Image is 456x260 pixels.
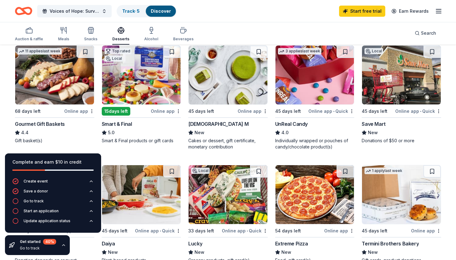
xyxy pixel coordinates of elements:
[420,109,421,114] span: •
[275,138,355,150] div: Individually wrapped or pouches of candy/chocolate product(s)
[135,227,181,235] div: Online app Quick
[15,24,43,45] button: Auction & raffle
[84,24,97,45] button: Snacks
[151,8,171,14] a: Discover
[173,37,194,42] div: Beverages
[84,37,97,42] div: Snacks
[144,37,158,42] div: Alcohol
[362,165,441,224] img: Image for Termini Brothers Bakery
[173,24,194,45] button: Beverages
[421,29,436,37] span: Search
[364,168,404,174] div: 1 apply last week
[102,240,115,247] div: Daiya
[189,46,267,104] img: Image for Lady M
[188,227,214,235] div: 33 days left
[194,129,204,136] span: New
[112,24,129,45] button: Desserts
[64,107,94,115] div: Online app
[102,107,130,116] div: 15 days left
[12,188,94,198] button: Save a donor
[364,48,383,54] div: Local
[362,120,385,128] div: Save Mart
[105,55,123,62] div: Local
[362,138,441,144] div: Donations of $50 or more
[24,179,48,184] div: Create event
[275,46,354,104] img: Image for UnReal Candy
[102,165,181,224] img: Image for Daiya
[275,45,355,150] a: Image for UnReal Candy3 applieslast week45 days leftOnline app•QuickUnReal Candy4.0Individually w...
[102,120,132,128] div: Smart & Final
[362,45,441,144] a: Image for Save MartLocal45 days leftOnline app•QuickSave MartNewDonations of $50 or more
[24,199,44,204] div: Go to track
[122,8,140,14] a: Track· 5
[105,48,132,54] div: Top rated
[24,209,59,214] div: Start an application
[281,129,288,136] span: 4.0
[275,120,308,128] div: UnReal Candy
[112,37,129,42] div: Desserts
[12,158,94,166] div: Complete and earn $10 in credit
[37,5,112,17] button: Voices of Hope: Survivor & Community Outreach
[12,178,94,188] button: Create event
[362,227,387,235] div: 45 days left
[368,129,378,136] span: New
[362,46,441,104] img: Image for Save Mart
[15,37,43,42] div: Auction & raffle
[15,120,65,128] div: Gourmet Gift Baskets
[15,138,94,144] div: Gift basket(s)
[395,107,441,115] div: Online app Quick
[24,218,70,223] div: Update application status
[275,240,308,247] div: Extreme Pizza
[275,165,354,224] img: Image for Extreme Pizza
[281,249,291,256] span: New
[247,228,248,233] span: •
[188,120,248,128] div: [DEMOGRAPHIC_DATA] M
[20,246,56,251] div: Go to track
[410,27,441,39] button: Search
[50,7,99,15] span: Voices of Hope: Survivor & Community Outreach
[275,227,301,235] div: 54 days left
[12,198,94,208] button: Go to track
[15,4,32,18] a: Home
[238,107,268,115] div: Online app
[188,138,268,150] div: Cakes or dessert, gift certificate, monetary contribution
[151,107,181,115] div: Online app
[102,45,181,144] a: Image for Smart & FinalTop ratedLocal15days leftOnline appSmart & Final5.0Smart & Final products ...
[368,249,378,256] span: New
[108,129,114,136] span: 5.0
[15,108,41,115] div: 68 days left
[108,249,118,256] span: New
[102,46,181,104] img: Image for Smart & Final
[15,45,94,144] a: Image for Gourmet Gift Baskets11 applieslast week68 days leftOnline appGourmet Gift Baskets4.4Gif...
[58,37,69,42] div: Meals
[12,208,94,218] button: Start an application
[362,108,387,115] div: 45 days left
[102,227,127,235] div: 45 days left
[20,239,56,245] div: Get started
[43,239,56,245] div: 40 %
[188,45,268,150] a: Image for Lady M45 days leftOnline app[DEMOGRAPHIC_DATA] MNewCakes or dessert, gift certificate, ...
[278,48,321,55] div: 3 applies last week
[222,227,268,235] div: Online app Quick
[188,240,202,247] div: Lucky
[12,218,94,228] button: Update application status
[189,165,267,224] img: Image for Lucky
[188,108,214,115] div: 45 days left
[117,5,177,17] button: Track· 5Discover
[275,108,301,115] div: 45 days left
[411,227,441,235] div: Online app
[21,129,29,136] span: 4.4
[160,228,161,233] span: •
[333,109,334,114] span: •
[362,240,419,247] div: Termini Brothers Bakery
[194,249,204,256] span: New
[15,46,94,104] img: Image for Gourmet Gift Baskets
[102,138,181,144] div: Smart & Final products or gift cards
[144,24,158,45] button: Alcohol
[58,24,69,45] button: Meals
[324,227,354,235] div: Online app
[339,6,385,17] a: Start free trial
[18,48,62,55] div: 11 applies last week
[388,6,432,17] a: Earn Rewards
[24,189,48,194] div: Save a donor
